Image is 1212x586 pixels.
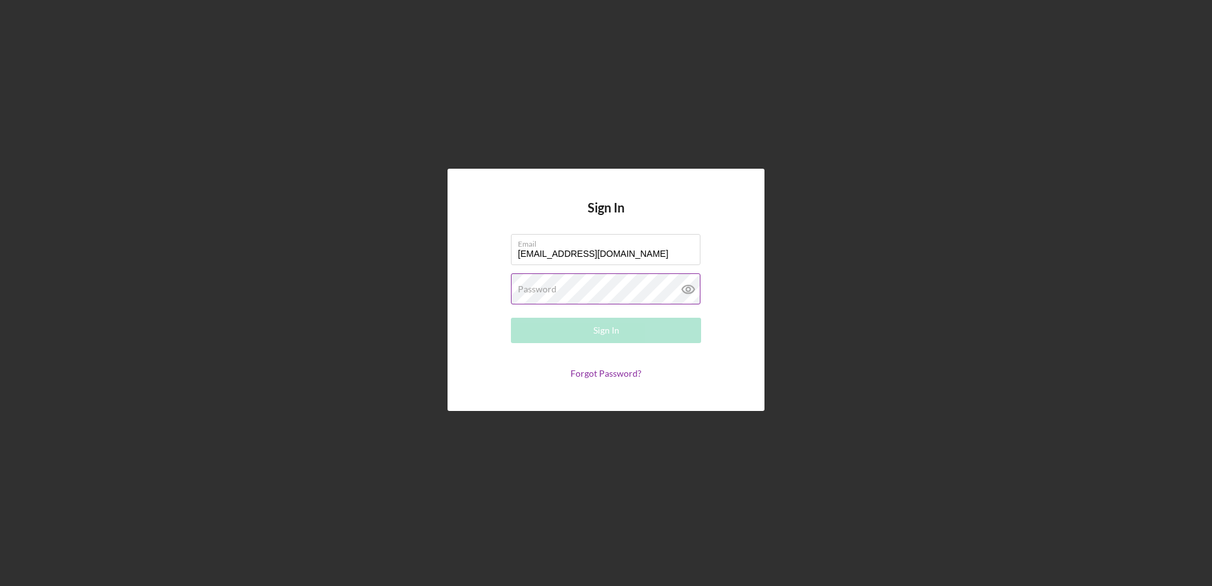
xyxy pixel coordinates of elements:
label: Password [518,284,557,294]
div: Sign In [593,318,619,343]
h4: Sign In [588,200,624,234]
label: Email [518,235,700,249]
button: Sign In [511,318,701,343]
a: Forgot Password? [571,368,641,379]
